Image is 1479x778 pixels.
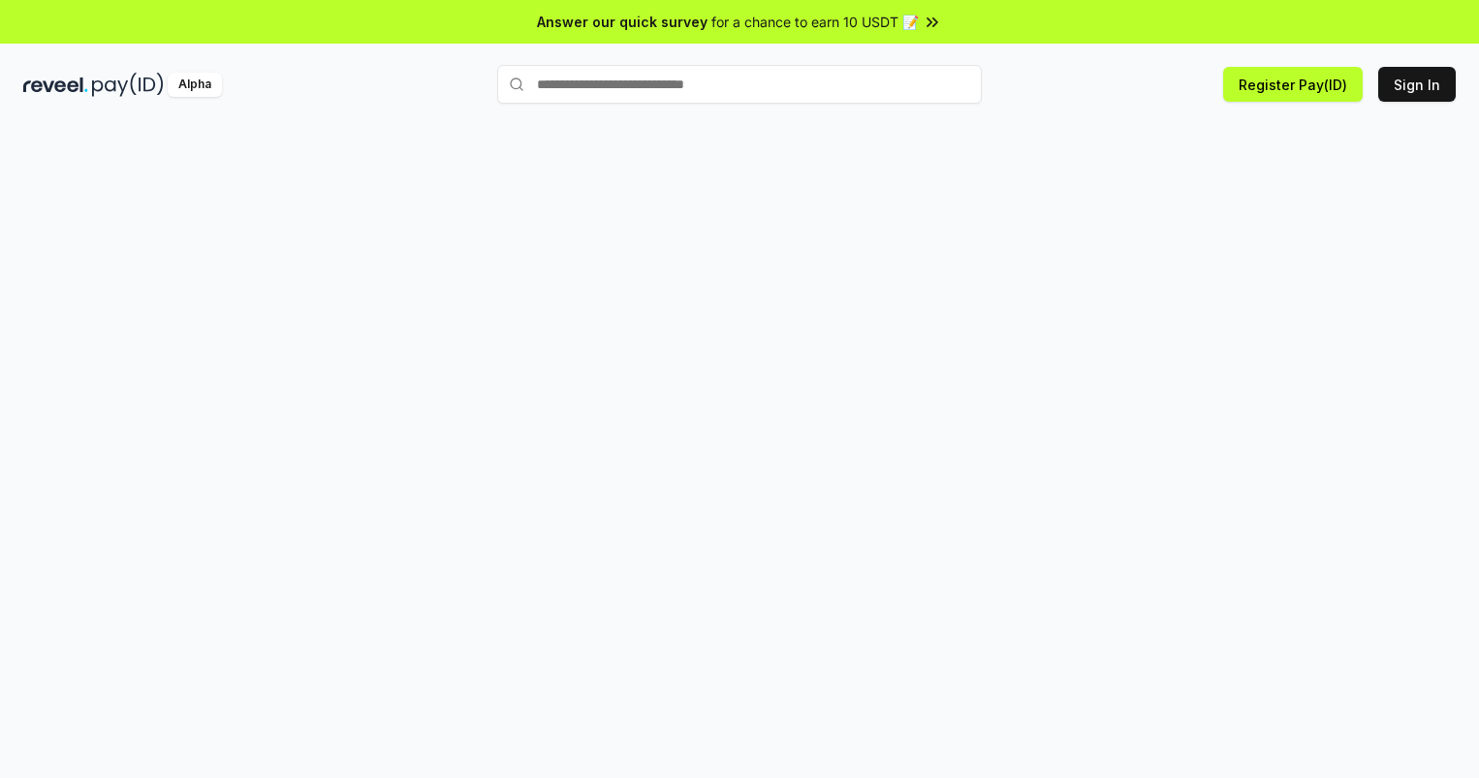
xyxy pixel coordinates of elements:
[711,12,919,32] span: for a chance to earn 10 USDT 📝
[537,12,708,32] span: Answer our quick survey
[92,73,164,97] img: pay_id
[23,73,88,97] img: reveel_dark
[168,73,222,97] div: Alpha
[1223,67,1363,102] button: Register Pay(ID)
[1378,67,1456,102] button: Sign In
